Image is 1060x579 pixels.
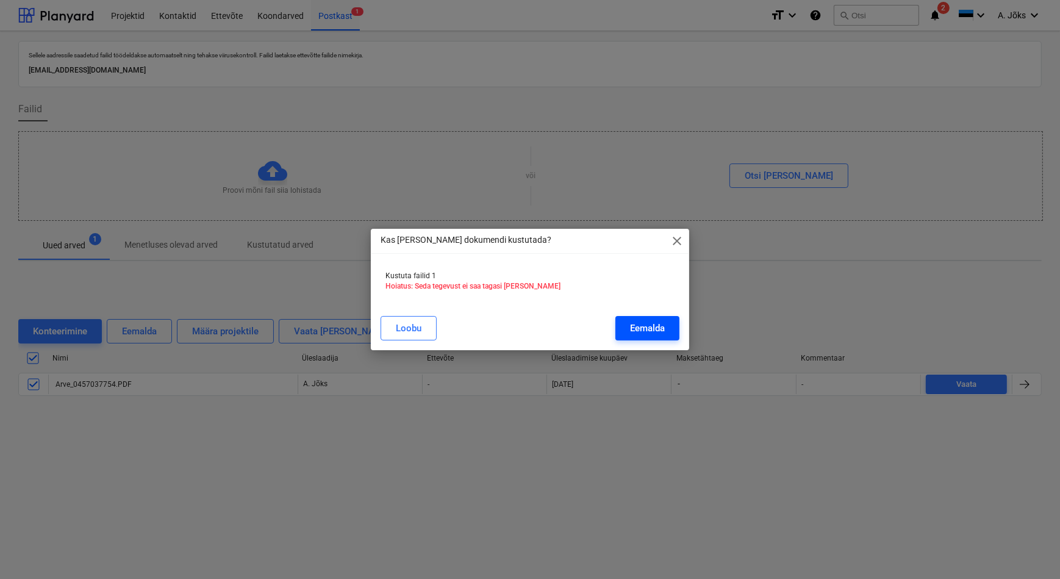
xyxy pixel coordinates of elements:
[381,234,551,246] p: Kas [PERSON_NAME] dokumendi kustutada?
[630,320,665,336] div: Eemalda
[385,281,674,292] p: Hoiatus: Seda tegevust ei saa tagasi [PERSON_NAME]
[385,271,674,281] p: Kustuta failid 1
[396,320,421,336] div: Loobu
[999,520,1060,579] iframe: Chat Widget
[615,316,679,340] button: Eemalda
[670,234,684,248] span: close
[381,316,437,340] button: Loobu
